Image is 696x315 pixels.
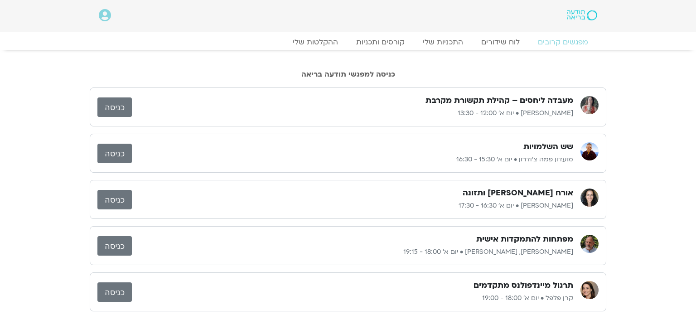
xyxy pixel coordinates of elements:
[132,247,573,257] p: [PERSON_NAME], [PERSON_NAME] • יום א׳ 18:00 - 19:15
[97,97,132,117] a: כניסה
[580,281,599,299] img: קרן פלפל
[97,190,132,209] a: כניסה
[132,154,573,165] p: מועדון פמה צ'ודרון • יום א׳ 15:30 - 16:30
[99,38,597,47] nav: Menu
[580,189,599,207] img: הילה אפללו
[97,282,132,302] a: כניסה
[132,108,573,119] p: [PERSON_NAME] • יום א׳ 12:00 - 13:30
[472,38,529,47] a: לוח שידורים
[580,96,599,114] img: לילך בן דרור
[476,234,573,245] h3: מפתחות להתמקדות אישית
[529,38,597,47] a: מפגשים קרובים
[90,70,606,78] h2: כניסה למפגשי תודעה בריאה
[284,38,347,47] a: ההקלטות שלי
[474,280,573,291] h3: תרגול מיינדפולנס מתקדמים
[425,95,573,106] h3: מעבדה ליחסים – קהילת תקשורת מקרבת
[414,38,472,47] a: התכניות שלי
[97,144,132,163] a: כניסה
[580,142,599,160] img: מועדון פמה צ'ודרון
[463,188,573,199] h3: אורח [PERSON_NAME] ותזונה
[580,235,599,253] img: דנה גניהר, ברוך ברנר
[132,200,573,211] p: [PERSON_NAME] • יום א׳ 16:30 - 17:30
[523,141,573,152] h3: שש השלמויות
[132,293,573,304] p: קרן פלפל • יום א׳ 18:00 - 19:00
[347,38,414,47] a: קורסים ותכניות
[97,236,132,256] a: כניסה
